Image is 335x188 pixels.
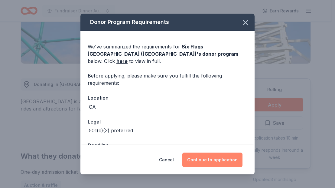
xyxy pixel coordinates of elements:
[80,14,255,31] div: Donor Program Requirements
[89,127,133,134] div: 501(c)(3) preferred
[89,103,96,110] div: CA
[182,153,242,167] button: Continue to application
[88,43,247,65] div: We've summarized the requirements for below. Click to view in full.
[116,58,128,65] a: here
[88,141,247,149] div: Deadline
[88,94,247,102] div: Location
[88,72,247,87] div: Before applying, please make sure you fulfill the following requirements:
[88,118,247,126] div: Legal
[159,153,174,167] button: Cancel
